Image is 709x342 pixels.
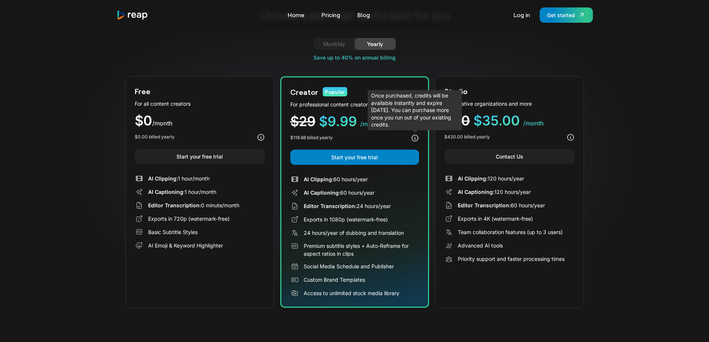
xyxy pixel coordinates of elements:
[458,228,563,236] div: Team collaboration features (up to 3 users)
[458,188,531,196] div: 120 hours/year
[290,134,333,141] div: $119.88 billed yearly
[319,113,357,130] span: $9.99
[148,201,239,209] div: 0 minute/month
[148,175,178,182] span: AI Clipping:
[135,100,265,108] div: For all content creators
[547,11,575,19] div: Get started
[444,149,575,164] a: Contact Us
[304,276,365,284] div: Custom Brand Templates
[304,175,368,183] div: 60 hours/year
[135,86,150,97] div: Free
[290,100,419,108] div: For professional content creators
[135,114,265,128] div: $0
[360,120,381,128] span: /month
[290,150,419,165] a: Start your free trial
[458,201,545,209] div: 60 hours/year
[290,113,316,130] span: $29
[458,202,511,208] span: Editor Transcription:
[148,228,198,236] div: Basic Subtitle Styles
[304,176,333,182] span: AI Clipping:
[510,9,534,21] a: Log in
[304,215,388,223] div: Exports in 1080p (watermark-free)
[148,242,223,249] div: AI Emoji & Keyword Highlighter
[458,215,533,223] div: Exports in 4K (watermark-free)
[290,86,318,98] div: Creator
[116,10,148,20] a: home
[116,10,148,20] img: reap logo
[444,134,490,140] div: $420.00 billed yearly
[458,189,494,195] span: AI Captioning:
[304,202,391,210] div: 24 hours/year
[364,39,387,48] div: Yearly
[152,119,173,127] span: /month
[304,203,357,209] span: Editor Transcription:
[444,100,575,108] div: For creative organizations and more
[148,188,216,196] div: 1 hour/month
[354,9,374,21] a: Blog
[323,87,347,96] div: Popular
[148,215,230,223] div: Exports in 720p (watermark-free)
[458,242,503,249] div: Advanced AI tools
[148,189,185,195] span: AI Captioning:
[304,189,374,196] div: 60 hours/year
[444,86,467,97] div: Studio
[458,175,488,182] span: AI Clipping:
[284,9,308,21] a: Home
[318,9,344,21] a: Pricing
[458,175,524,182] div: 120 hours/year
[458,255,565,263] div: Priority support and faster processing times
[148,202,201,208] span: Editor Transcription:
[523,119,544,127] span: /month
[304,289,399,297] div: Access to unlimited stock media library
[304,189,340,196] span: AI Captioning:
[135,134,175,140] div: $0.00 billed yearly
[135,149,265,164] a: Start your free trial
[473,112,520,129] span: $35.00
[125,54,584,61] div: Save up to 40% on annual billing
[148,175,210,182] div: 1 hour/month
[304,262,394,270] div: Social Media Schedule and Publisher
[540,7,593,23] a: Get started
[304,242,419,258] div: Premium subtitle styles + Auto-Reframe for aspect ratios in clips
[444,112,470,129] span: $50
[323,39,346,48] div: Monthly
[304,229,404,237] div: 24 hours/year of dubbing and translation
